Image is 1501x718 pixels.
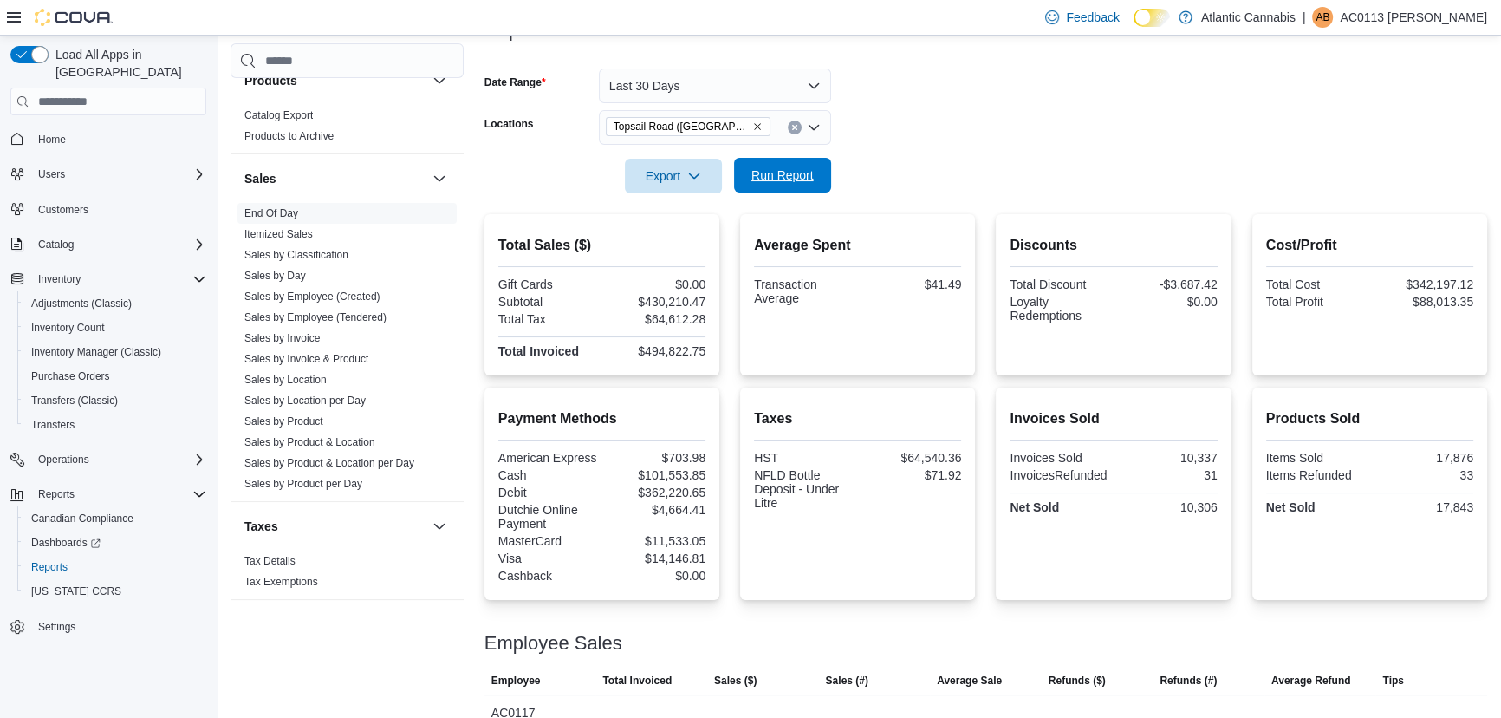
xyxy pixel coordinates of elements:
[244,207,298,219] a: End Of Day
[244,414,323,428] span: Sales by Product
[244,353,368,365] a: Sales by Invoice & Product
[1373,295,1473,309] div: $88,013.35
[1134,9,1170,27] input: Dark Mode
[429,70,450,91] button: Products
[498,468,599,482] div: Cash
[244,72,426,89] button: Products
[1373,500,1473,514] div: 17,843
[1271,674,1351,688] span: Average Refund
[752,121,763,132] button: Remove Topsail Road (St. John's) from selection in this group
[498,235,705,256] h2: Total Sales ($)
[31,616,206,637] span: Settings
[244,478,362,490] a: Sales by Product per Day
[31,269,206,290] span: Inventory
[484,75,546,89] label: Date Range
[31,418,75,432] span: Transfers
[38,133,66,147] span: Home
[429,168,450,189] button: Sales
[861,277,962,291] div: $41.49
[17,364,213,388] button: Purchase Orders
[3,162,213,186] button: Users
[3,447,213,472] button: Operations
[498,534,599,548] div: MasterCard
[244,170,276,187] h3: Sales
[24,581,206,602] span: Washington CCRS
[24,557,75,578] a: Reports
[1010,235,1217,256] h2: Discounts
[429,516,450,537] button: Taxes
[754,235,961,256] h2: Average Spent
[1382,674,1403,688] span: Tips
[244,249,348,261] a: Sales by Classification
[244,415,323,428] a: Sales by Product
[605,344,705,358] div: $494,822.75
[24,557,206,578] span: Reports
[605,312,705,326] div: $64,612.28
[498,408,705,429] h2: Payment Methods
[1266,235,1473,256] h2: Cost/Profit
[498,552,599,565] div: Visa
[1049,674,1106,688] span: Refunds ($)
[1117,500,1218,514] div: 10,306
[231,551,464,599] div: Taxes
[31,584,121,598] span: [US_STATE] CCRS
[484,633,622,654] h3: Employee Sales
[754,408,961,429] h2: Taxes
[17,506,213,531] button: Canadian Compliance
[754,451,854,465] div: HST
[244,518,278,535] h3: Taxes
[244,331,320,345] span: Sales by Invoice
[244,206,298,220] span: End Of Day
[231,203,464,501] div: Sales
[605,569,705,583] div: $0.00
[602,674,672,688] span: Total Invoiced
[599,69,831,103] button: Last 30 Days
[244,394,366,408] span: Sales by Location per Day
[498,295,599,309] div: Subtotal
[751,166,814,184] span: Run Report
[31,369,110,383] span: Purchase Orders
[244,477,362,491] span: Sales by Product per Day
[24,581,128,602] a: [US_STATE] CCRS
[826,674,868,688] span: Sales (#)
[24,532,206,553] span: Dashboards
[31,129,73,150] a: Home
[1316,7,1329,28] span: AB
[24,293,139,314] a: Adjustments (Classic)
[38,487,75,501] span: Reports
[244,311,387,323] a: Sales by Employee (Tendered)
[605,486,705,499] div: $362,220.65
[17,555,213,579] button: Reports
[491,674,541,688] span: Employee
[1303,7,1306,28] p: |
[17,531,213,555] a: Dashboards
[605,552,705,565] div: $14,146.81
[3,197,213,222] button: Customers
[1201,7,1296,28] p: Atlantic Cannabis
[244,352,368,366] span: Sales by Invoice & Product
[1312,7,1333,28] div: AC0113 Baker Jory
[24,532,107,553] a: Dashboards
[17,291,213,316] button: Adjustments (Classic)
[17,340,213,364] button: Inventory Manager (Classic)
[754,277,854,305] div: Transaction Average
[734,158,831,193] button: Run Report
[244,248,348,262] span: Sales by Classification
[1010,277,1110,291] div: Total Discount
[244,269,306,283] span: Sales by Day
[31,199,95,220] a: Customers
[1266,500,1316,514] strong: Net Sold
[31,234,206,255] span: Catalog
[31,394,118,408] span: Transfers (Classic)
[31,164,72,185] button: Users
[244,108,313,122] span: Catalog Export
[1266,277,1367,291] div: Total Cost
[17,388,213,413] button: Transfers (Classic)
[1266,451,1367,465] div: Items Sold
[625,159,722,193] button: Export
[1160,674,1217,688] span: Refunds (#)
[861,451,962,465] div: $64,540.36
[24,508,206,529] span: Canadian Compliance
[38,453,89,467] span: Operations
[1373,451,1473,465] div: 17,876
